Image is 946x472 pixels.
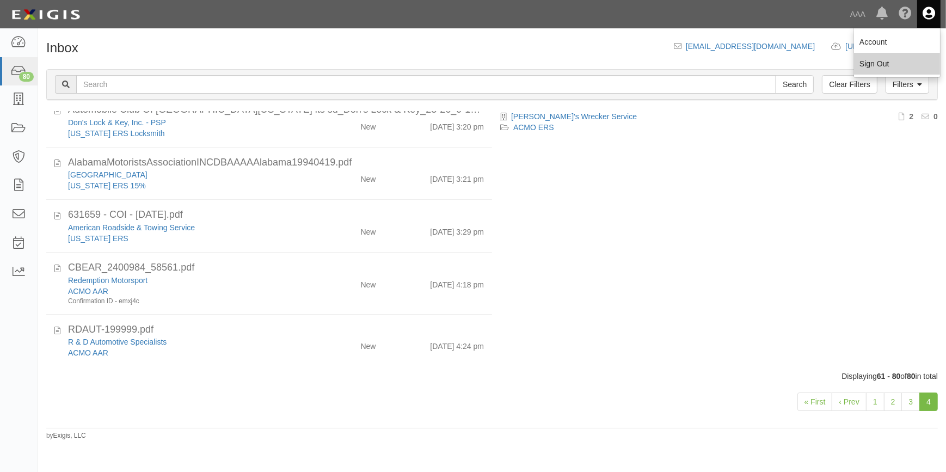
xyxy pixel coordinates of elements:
[76,75,776,94] input: Search
[68,297,304,306] div: Confirmation ID - emxj4c
[884,393,902,411] a: 2
[68,261,484,275] div: CBEAR_2400984_58561.pdf
[430,117,484,132] div: [DATE] 3:20 pm
[68,286,304,297] div: ACMO AAR
[68,208,484,222] div: 631659 - COI - 9.21.2026.pdf
[68,180,304,191] div: Alabama ERS 15%
[68,347,304,358] div: ACMO AAR
[68,169,304,180] div: Magic City
[907,372,916,381] b: 80
[901,393,920,411] a: 3
[68,234,128,243] a: [US_STATE] ERS
[832,393,866,411] a: ‹ Prev
[68,323,484,337] div: RDAUT-199999.pdf
[68,233,304,244] div: Texas ERS
[68,275,304,286] div: Redemption Motorsport
[68,170,148,179] a: [GEOGRAPHIC_DATA]
[430,169,484,185] div: [DATE] 3:21 pm
[854,31,940,53] a: Account
[919,393,938,411] a: 4
[360,222,376,237] div: New
[845,3,871,25] a: AAA
[68,348,108,357] a: ACMO AAR
[68,222,304,233] div: American Roadside & Towing Service
[46,431,86,440] small: by
[68,287,108,296] a: ACMO AAR
[68,128,304,139] div: California ERS Locksmith
[68,117,304,128] div: Don's Lock & Key, Inc. - PSP
[68,118,166,127] a: Don's Lock & Key, Inc. - PSP
[360,336,376,352] div: New
[360,169,376,185] div: New
[866,393,884,411] a: 1
[360,117,376,132] div: New
[8,5,83,24] img: logo-5460c22ac91f19d4615b14bd174203de0afe785f0fc80cf4dbbc73dc1793850b.png
[430,336,484,352] div: [DATE] 4:24 pm
[68,338,167,346] a: R & D Automotive Specialists
[68,223,195,232] a: American Roadside & Towing Service
[53,432,86,439] a: Exigis, LLC
[68,336,304,347] div: R & D Automotive Specialists
[430,275,484,290] div: [DATE] 4:18 pm
[68,129,165,138] a: [US_STATE] ERS Locksmith
[19,72,34,82] div: 80
[68,276,148,285] a: Redemption Motorsport
[430,222,484,237] div: [DATE] 3:29 pm
[68,181,146,190] a: [US_STATE] ERS 15%
[822,75,877,94] a: Clear Filters
[797,393,833,411] a: « First
[686,42,815,51] a: [EMAIL_ADDRESS][DOMAIN_NAME]
[854,53,940,75] a: Sign Out
[886,75,929,94] a: Filters
[511,112,637,121] a: [PERSON_NAME]'s Wrecker Service
[899,8,912,21] i: Help Center - Complianz
[513,123,554,132] a: ACMO ERS
[68,156,484,170] div: AlabamaMotoristsAssociationINCDBAAAAAlabama19940419.pdf
[845,42,938,51] a: [URL][DOMAIN_NAME]
[776,75,814,94] input: Search
[360,275,376,290] div: New
[38,371,946,382] div: Displaying of in total
[933,112,938,121] b: 0
[46,41,78,55] h1: Inbox
[877,372,901,381] b: 61 - 80
[909,112,913,121] b: 2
